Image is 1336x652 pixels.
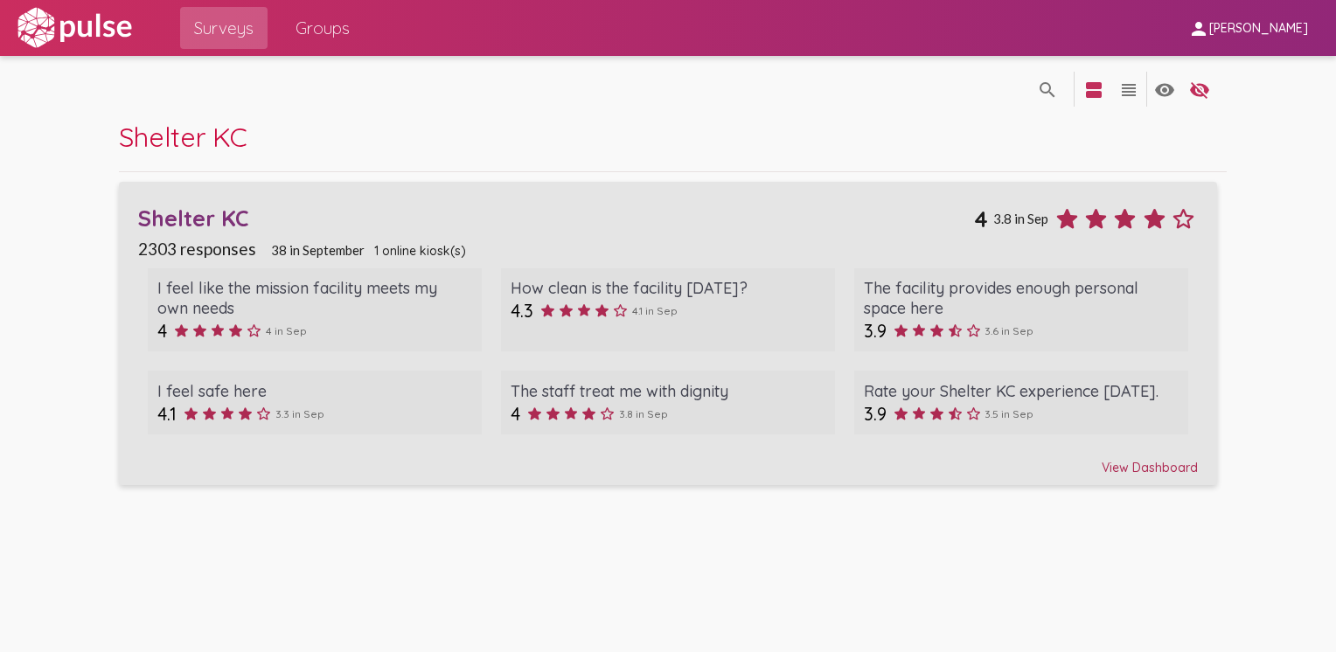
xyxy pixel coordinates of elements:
a: Groups [282,7,364,49]
span: Shelter KC [119,120,247,154]
span: 3.6 in Sep [985,324,1033,337]
div: The facility provides enough personal space here [864,278,1179,318]
span: Groups [296,12,350,44]
mat-icon: language [1118,80,1139,101]
span: 4 in Sep [266,324,307,337]
span: 4.3 [511,300,533,322]
span: 3.9 [864,320,887,342]
div: I feel like the mission facility meets my own needs [157,278,472,318]
button: [PERSON_NAME] [1174,11,1322,44]
span: Surveys [194,12,254,44]
span: [PERSON_NAME] [1209,21,1308,37]
span: 4.1 in Sep [632,304,678,317]
div: How clean is the facility [DATE]? [511,278,825,298]
mat-icon: language [1154,80,1175,101]
mat-icon: language [1189,80,1210,101]
mat-icon: language [1083,80,1104,101]
span: 3.3 in Sep [275,407,324,420]
span: 4 [511,403,520,425]
div: View Dashboard [138,444,1198,475]
button: language [1182,72,1217,107]
div: I feel safe here [157,381,472,401]
a: Shelter KC43.8 in Sep2303 responses38 in September1 online kiosk(s)I feel like the mission facili... [119,182,1217,486]
div: Shelter KC [138,205,974,232]
span: 2303 responses [138,239,256,259]
span: 3.9 [864,403,887,425]
button: language [1111,72,1146,107]
button: language [1030,72,1065,107]
button: language [1147,72,1182,107]
span: 4.1 [157,403,177,425]
mat-icon: person [1188,18,1209,39]
span: 4 [157,320,167,342]
img: white-logo.svg [14,6,135,50]
div: Rate your Shelter KC experience [DATE]. [864,381,1179,401]
a: Surveys [180,7,268,49]
div: The staff treat me with dignity [511,381,825,401]
mat-icon: language [1037,80,1058,101]
button: language [1076,72,1111,107]
span: 3.5 in Sep [985,407,1033,420]
span: 3.8 in Sep [993,211,1048,226]
span: 4 [974,205,988,232]
span: 1 online kiosk(s) [374,243,466,259]
span: 3.8 in Sep [619,407,668,420]
span: 38 in September [271,242,365,258]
